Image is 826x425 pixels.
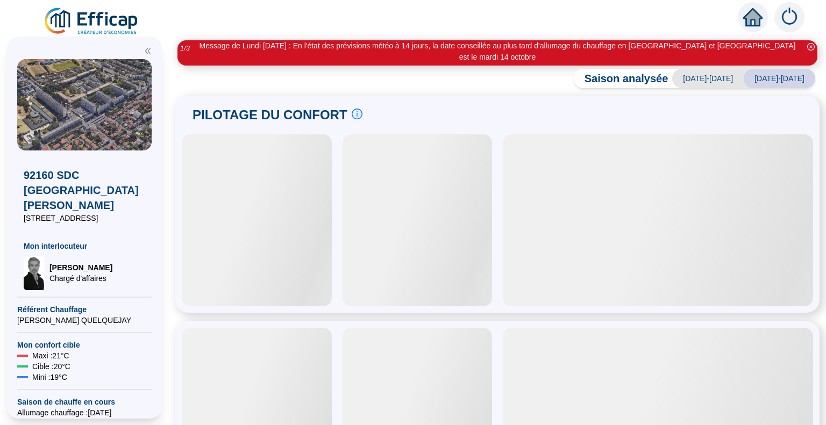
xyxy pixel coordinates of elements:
span: Mon interlocuteur [24,241,145,251]
span: [PERSON_NAME] [49,262,112,273]
span: [PERSON_NAME] QUELQUEJAY [17,315,152,326]
img: Chargé d'affaires [24,256,45,290]
span: Maxi : 21 °C [32,350,69,361]
span: Saison analysée [574,71,668,86]
span: Saison de chauffe en cours [17,397,152,407]
span: PILOTAGE DU CONFORT [193,106,347,124]
span: double-left [144,47,152,55]
i: 1 / 3 [180,44,190,52]
span: home [743,8,763,27]
span: Mon confort cible [17,340,152,350]
img: efficap energie logo [43,6,140,37]
span: [STREET_ADDRESS] [24,213,145,224]
span: Allumage chauffage : [DATE] [17,407,152,418]
span: 92160 SDC [GEOGRAPHIC_DATA][PERSON_NAME] [24,168,145,213]
span: Chargé d'affaires [49,273,112,284]
div: Message de Lundi [DATE] : En l'état des prévisions météo à 14 jours, la date conseillée au plus t... [195,40,800,63]
span: Référent Chauffage [17,304,152,315]
span: info-circle [352,109,362,119]
span: Mini : 19 °C [32,372,67,383]
span: Cible : 20 °C [32,361,70,372]
span: [DATE]-[DATE] [744,69,815,88]
span: close-circle [807,43,815,51]
img: alerts [774,2,804,32]
span: [DATE]-[DATE] [672,69,744,88]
